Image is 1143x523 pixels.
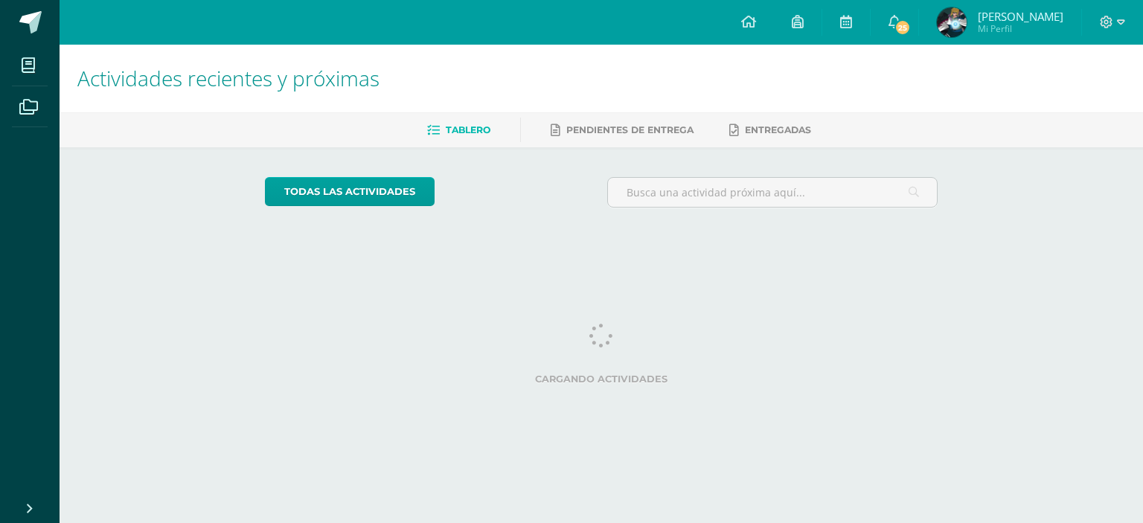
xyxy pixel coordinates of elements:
[551,118,694,142] a: Pendientes de entrega
[978,9,1063,24] span: [PERSON_NAME]
[608,178,938,207] input: Busca una actividad próxima aquí...
[978,22,1063,35] span: Mi Perfil
[937,7,967,37] img: 113de08f92fcec3dd5f42b5e50acf197.png
[265,373,938,385] label: Cargando actividades
[729,118,811,142] a: Entregadas
[446,124,490,135] span: Tablero
[894,19,911,36] span: 25
[77,64,380,92] span: Actividades recientes y próximas
[265,177,435,206] a: todas las Actividades
[566,124,694,135] span: Pendientes de entrega
[427,118,490,142] a: Tablero
[745,124,811,135] span: Entregadas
